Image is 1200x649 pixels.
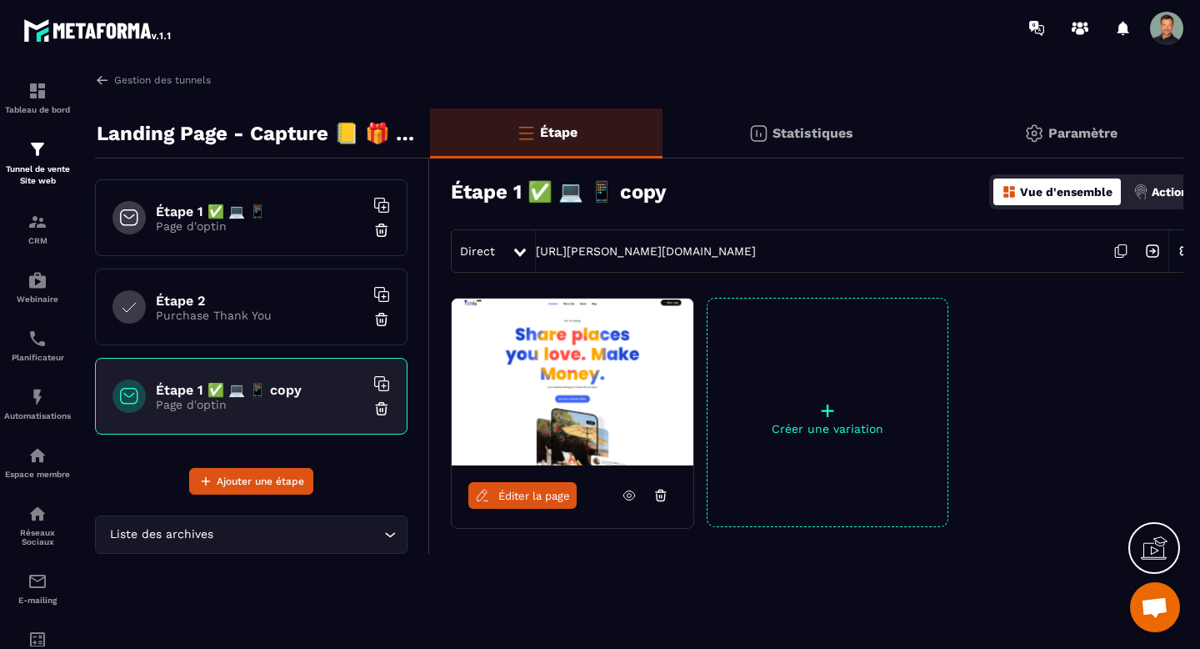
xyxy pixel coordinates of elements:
p: Créer une variation [707,422,947,435]
h6: Étape 1 ✅ 💻 📱 copy [156,382,364,398]
p: Page d'optin [156,219,364,233]
p: Paramètre [1048,125,1117,141]
p: Landing Page - Capture 📒 🎁 Guide Offert Core [97,117,417,150]
p: Page d'optin [156,398,364,411]
p: Purchase Thank You [156,309,364,322]
h6: Étape 2 [156,293,364,309]
img: formation [27,81,47,101]
a: formationformationCRM [4,199,71,258]
img: trash [373,222,390,239]
div: Search for option [95,516,407,554]
p: Vue d'ensemble [1020,185,1112,199]
img: scheduler [27,329,47,349]
p: Étape [540,124,577,140]
p: Actions [1152,185,1194,199]
img: automations [27,270,47,290]
p: Planificateur [4,353,71,362]
a: Éditer la page [468,482,577,509]
img: trash [373,311,390,328]
a: formationformationTunnel de vente Site web [4,127,71,199]
img: arrow-next.bcc2205e.svg [1137,235,1168,267]
img: automations [27,445,47,465]
img: setting-gr.5f69749f.svg [1024,123,1044,143]
div: Ouvrir le chat [1130,582,1180,632]
p: Statistiques [772,125,853,141]
a: automationsautomationsAutomatisations [4,375,71,433]
img: arrow [95,73,110,88]
h6: Étape 1 ✅ 💻 📱 [156,204,364,219]
img: formation [27,212,47,232]
img: logo [23,15,173,45]
a: schedulerschedulerPlanificateur [4,316,71,375]
img: dashboard-orange.40269519.svg [1002,184,1017,199]
p: E-mailing [4,596,71,605]
p: Automatisations [4,411,71,420]
p: Tunnel de vente Site web [4,164,71,187]
img: formation [27,139,47,159]
p: Espace membre [4,470,71,479]
img: bars-o.4a397970.svg [516,123,536,143]
span: Ajouter une étape [217,473,304,490]
img: trash [373,400,390,417]
a: automationsautomationsEspace membre [4,433,71,491]
button: Ajouter une étape [189,468,313,495]
img: image [452,299,693,465]
img: stats.20deebd0.svg [748,123,768,143]
a: formationformationTableau de bord [4,68,71,127]
span: Direct [460,244,495,258]
img: automations [27,387,47,407]
span: Liste des archives [106,526,217,544]
img: actions.d6e523a2.png [1133,184,1148,199]
p: Réseaux Sociaux [4,528,71,546]
a: automationsautomationsWebinaire [4,258,71,316]
img: social-network [27,504,47,524]
a: [URL][PERSON_NAME][DOMAIN_NAME] [536,244,756,258]
a: emailemailE-mailing [4,559,71,617]
p: Tableau de bord [4,105,71,114]
input: Search for option [217,526,380,544]
img: email [27,571,47,591]
p: CRM [4,236,71,245]
p: Webinaire [4,294,71,304]
h3: Étape 1 ✅ 💻 📱 copy [451,180,667,204]
a: social-networksocial-networkRéseaux Sociaux [4,491,71,559]
a: Gestion des tunnels [95,73,211,88]
p: + [707,399,947,422]
span: Éditer la page [498,490,570,502]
